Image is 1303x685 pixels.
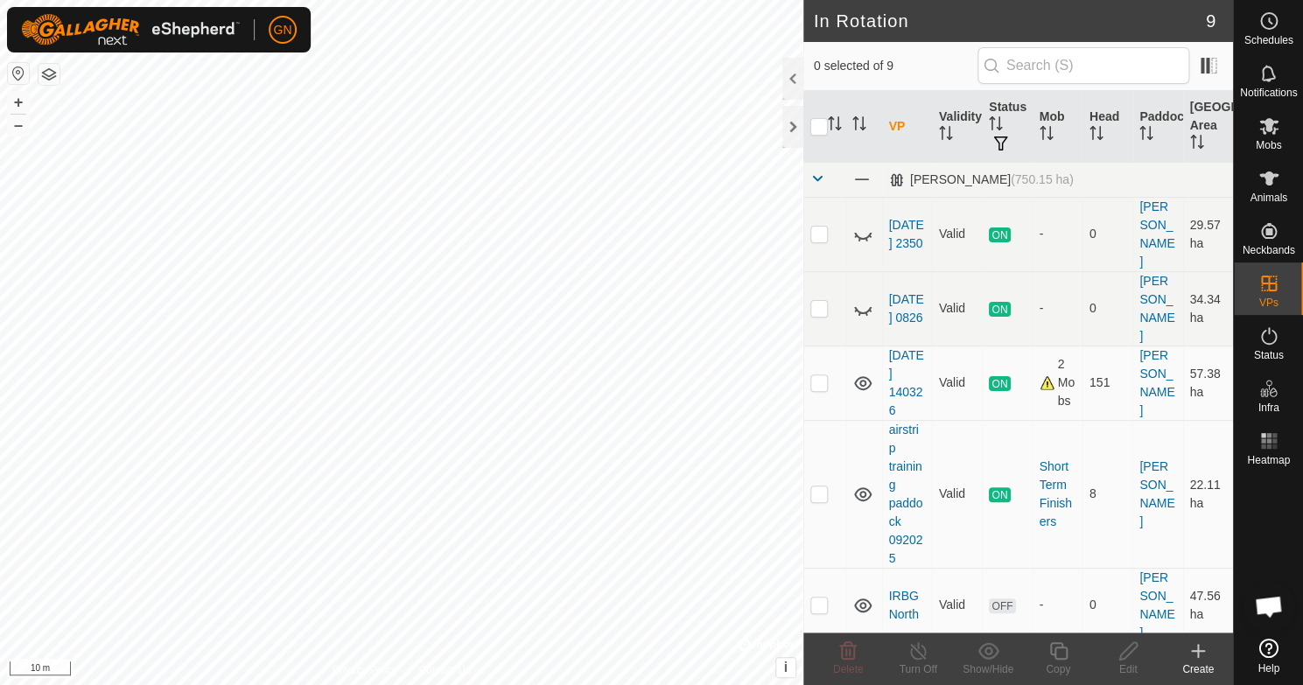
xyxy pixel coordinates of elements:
[889,348,924,417] a: [DATE] 140326
[1256,140,1281,150] span: Mobs
[1082,91,1132,163] th: Head
[1183,271,1233,346] td: 34.34 ha
[1240,87,1297,98] span: Notifications
[1040,225,1075,243] div: -
[1234,632,1303,681] a: Help
[1243,35,1292,45] span: Schedules
[953,661,1023,677] div: Show/Hide
[21,14,240,45] img: Gallagher Logo
[814,10,1206,31] h2: In Rotation
[889,292,924,325] a: [DATE] 0826
[1082,197,1132,271] td: 0
[889,172,1074,187] div: [PERSON_NAME]
[1247,455,1290,465] span: Heatmap
[977,47,1189,84] input: Search (S)
[1089,129,1103,143] p-sorticon: Activate to sort
[1040,596,1075,614] div: -
[1040,355,1075,410] div: 2 Mobs
[1139,274,1174,343] a: [PERSON_NAME]
[1040,299,1075,318] div: -
[932,91,982,163] th: Validity
[1250,192,1287,203] span: Animals
[989,302,1010,317] span: ON
[852,119,866,133] p-sorticon: Activate to sort
[1139,348,1174,417] a: [PERSON_NAME]
[932,420,982,568] td: Valid
[1040,458,1075,531] div: Short Term Finishers
[1183,346,1233,420] td: 57.38 ha
[982,91,1032,163] th: Status
[932,197,982,271] td: Valid
[889,423,923,565] a: airstrip training paddock 092025
[833,663,864,675] span: Delete
[783,660,787,675] span: i
[333,662,398,678] a: Privacy Policy
[989,598,1015,613] span: OFF
[883,661,953,677] div: Turn Off
[1093,661,1163,677] div: Edit
[8,92,29,113] button: +
[1040,129,1054,143] p-sorticon: Activate to sort
[932,271,982,346] td: Valid
[1242,245,1294,255] span: Neckbands
[939,129,953,143] p-sorticon: Activate to sort
[1139,129,1153,143] p-sorticon: Activate to sort
[1139,459,1174,528] a: [PERSON_NAME]
[1082,568,1132,642] td: 0
[1190,137,1204,151] p-sorticon: Activate to sort
[8,115,29,136] button: –
[1082,271,1132,346] td: 0
[1257,663,1279,674] span: Help
[1011,172,1074,186] span: (750.15 ha)
[1132,91,1182,163] th: Paddock
[1183,91,1233,163] th: [GEOGRAPHIC_DATA] Area
[1183,420,1233,568] td: 22.11 ha
[8,63,29,84] button: Reset Map
[1023,661,1093,677] div: Copy
[989,119,1003,133] p-sorticon: Activate to sort
[1082,346,1132,420] td: 151
[39,64,60,85] button: Map Layers
[776,658,795,677] button: i
[889,218,924,250] a: [DATE] 2350
[274,21,292,39] span: GN
[882,91,932,163] th: VP
[418,662,470,678] a: Contact Us
[828,119,842,133] p-sorticon: Activate to sort
[989,376,1010,391] span: ON
[1033,91,1082,163] th: Mob
[1253,350,1283,360] span: Status
[1257,402,1278,413] span: Infra
[1163,661,1233,677] div: Create
[1183,568,1233,642] td: 47.56 ha
[932,346,982,420] td: Valid
[814,57,977,75] span: 0 selected of 9
[1139,199,1174,269] a: [PERSON_NAME]
[989,487,1010,502] span: ON
[1139,570,1174,640] a: [PERSON_NAME]
[1183,197,1233,271] td: 29.57 ha
[932,568,982,642] td: Valid
[989,227,1010,242] span: ON
[889,589,919,621] a: IRBG North
[1243,580,1295,633] div: Open chat
[1082,420,1132,568] td: 8
[1206,8,1215,34] span: 9
[1258,297,1278,308] span: VPs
